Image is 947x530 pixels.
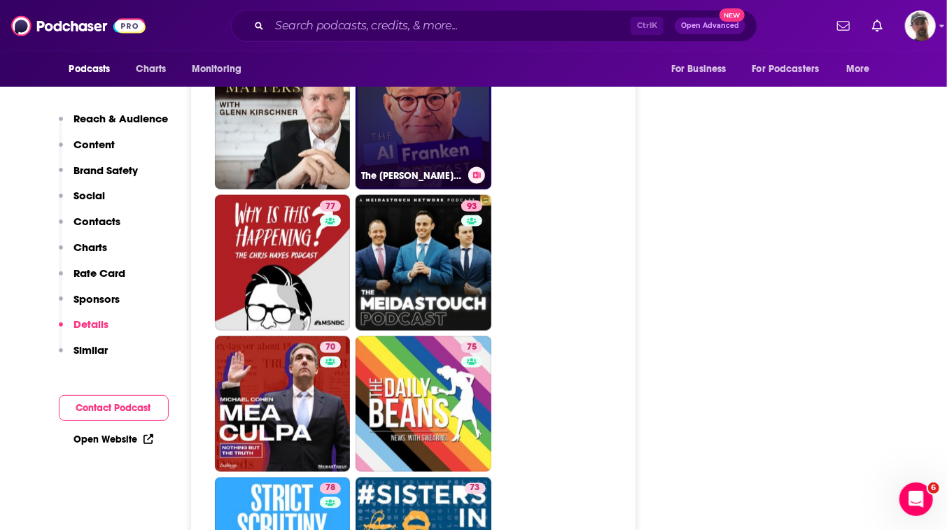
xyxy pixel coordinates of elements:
[905,10,936,41] img: User Profile
[59,215,121,241] button: Contacts
[467,341,477,354] span: 75
[905,10,936,41] span: Logged in as cjPurdy
[59,317,109,343] button: Details
[59,189,106,215] button: Social
[361,170,463,182] h3: The [PERSON_NAME] Podcast
[325,341,335,354] span: 70
[631,17,664,35] span: Ctrl K
[74,215,121,228] p: Contacts
[269,15,631,37] input: Search podcasts, credits, & more...
[11,13,146,39] img: Podchaser - Follow, Share and Rate Podcasts
[74,266,126,280] p: Rate Card
[320,201,341,212] a: 77
[59,395,169,421] button: Contact Podcast
[74,112,169,125] p: Reach & Audience
[899,482,933,516] iframe: Intercom live chat
[59,164,139,189] button: Brand Safety
[74,164,139,177] p: Brand Safety
[675,17,745,34] button: Open AdvancedNew
[836,56,888,83] button: open menu
[661,56,744,83] button: open menu
[681,22,739,29] span: Open Advanced
[867,14,888,38] a: Show notifications dropdown
[136,59,167,79] span: Charts
[59,266,126,292] button: Rate Card
[320,342,341,353] a: 70
[720,8,745,22] span: New
[69,59,111,79] span: Podcasts
[74,317,109,331] p: Details
[231,10,757,42] div: Search podcasts, credits, & more...
[325,482,335,496] span: 78
[215,195,351,331] a: 77
[461,201,482,212] a: 93
[356,55,491,190] a: 75The [PERSON_NAME] Podcast
[325,200,335,214] span: 77
[356,336,491,472] a: 75
[59,138,115,164] button: Content
[356,195,491,331] a: 93
[74,292,120,306] p: Sponsors
[215,55,351,190] a: 69
[320,483,341,494] a: 78
[74,138,115,151] p: Content
[832,14,855,38] a: Show notifications dropdown
[74,241,108,254] p: Charts
[74,343,108,357] p: Similar
[192,59,241,79] span: Monitoring
[928,482,939,494] span: 6
[461,342,482,353] a: 75
[59,343,108,369] button: Similar
[905,10,936,41] button: Show profile menu
[465,483,486,494] a: 73
[59,241,108,266] button: Charts
[59,56,129,83] button: open menu
[743,56,840,83] button: open menu
[59,292,120,318] button: Sponsors
[182,56,260,83] button: open menu
[467,200,477,214] span: 93
[846,59,870,79] span: More
[215,336,351,472] a: 70
[59,112,169,138] button: Reach & Audience
[470,482,480,496] span: 73
[74,434,153,445] a: Open Website
[671,59,727,79] span: For Business
[127,56,175,83] a: Charts
[74,189,106,202] p: Social
[752,59,820,79] span: For Podcasters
